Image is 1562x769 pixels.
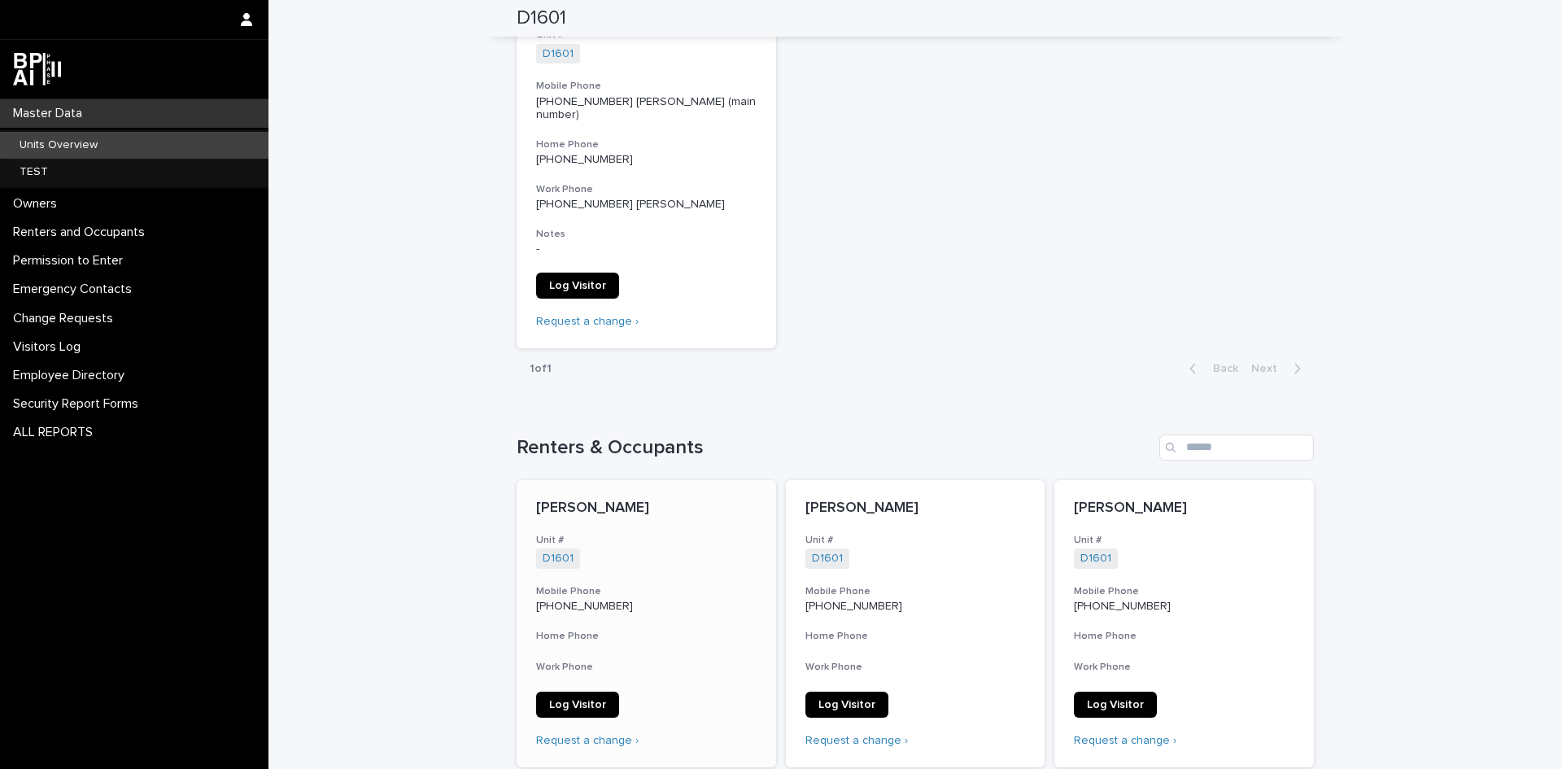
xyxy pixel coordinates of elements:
[7,282,145,297] p: Emergency Contacts
[7,138,111,152] p: Units Overview
[543,552,574,566] a: D1601
[7,339,94,355] p: Visitors Log
[517,480,776,767] a: [PERSON_NAME]Unit #D1601 Mobile Phone[PHONE_NUMBER]Home PhoneWork PhoneLog VisitorRequest a change ›
[1159,435,1314,461] input: Search
[536,735,639,746] a: Request a change ›
[805,661,1026,674] h3: Work Phone
[7,311,126,326] p: Change Requests
[1080,552,1111,566] a: D1601
[805,692,888,718] a: Log Visitor
[549,699,606,710] span: Log Visitor
[1251,363,1287,374] span: Next
[7,396,151,412] p: Security Report Forms
[536,228,757,241] h3: Notes
[517,349,565,389] p: 1 of 1
[1203,363,1238,374] span: Back
[805,585,1026,598] h3: Mobile Phone
[536,316,639,327] a: Request a change ›
[536,500,757,518] p: [PERSON_NAME]
[1074,534,1294,547] h3: Unit #
[536,138,757,151] h3: Home Phone
[536,96,759,121] a: [PHONE_NUMBER] [PERSON_NAME] (main number)
[1074,661,1294,674] h3: Work Phone
[818,699,875,710] span: Log Visitor
[805,500,1026,518] p: [PERSON_NAME]
[7,165,61,179] p: TEST
[549,280,606,291] span: Log Visitor
[1054,480,1314,767] a: [PERSON_NAME]Unit #D1601 Mobile Phone[PHONE_NUMBER]Home PhoneWork PhoneLog VisitorRequest a change ›
[517,7,566,30] h2: D1601
[536,630,757,643] h3: Home Phone
[1074,500,1294,518] p: [PERSON_NAME]
[1087,699,1144,710] span: Log Visitor
[536,154,633,165] a: [PHONE_NUMBER]
[1245,361,1314,376] button: Next
[536,585,757,598] h3: Mobile Phone
[7,253,136,269] p: Permission to Enter
[536,661,757,674] h3: Work Phone
[1074,692,1157,718] a: Log Visitor
[536,601,633,612] a: [PHONE_NUMBER]
[536,692,619,718] a: Log Visitor
[805,601,902,612] a: [PHONE_NUMBER]
[517,436,1153,460] h1: Renters & Occupants
[1074,585,1294,598] h3: Mobile Phone
[536,183,757,196] h3: Work Phone
[1074,735,1176,746] a: Request a change ›
[536,242,757,256] p: -
[543,47,574,61] a: D1601
[786,480,1045,767] a: [PERSON_NAME]Unit #D1601 Mobile Phone[PHONE_NUMBER]Home PhoneWork PhoneLog VisitorRequest a change ›
[7,225,158,240] p: Renters and Occupants
[536,534,757,547] h3: Unit #
[13,53,61,85] img: dwgmcNfxSF6WIOOXiGgu
[1074,630,1294,643] h3: Home Phone
[536,273,619,299] a: Log Visitor
[7,106,95,121] p: Master Data
[812,552,843,566] a: D1601
[1074,601,1171,612] a: [PHONE_NUMBER]
[7,368,137,383] p: Employee Directory
[7,425,106,440] p: ALL REPORTS
[805,630,1026,643] h3: Home Phone
[7,196,70,212] p: Owners
[805,534,1026,547] h3: Unit #
[1176,361,1245,376] button: Back
[536,80,757,93] h3: Mobile Phone
[805,735,908,746] a: Request a change ›
[536,199,725,210] a: [PHONE_NUMBER] [PERSON_NAME]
